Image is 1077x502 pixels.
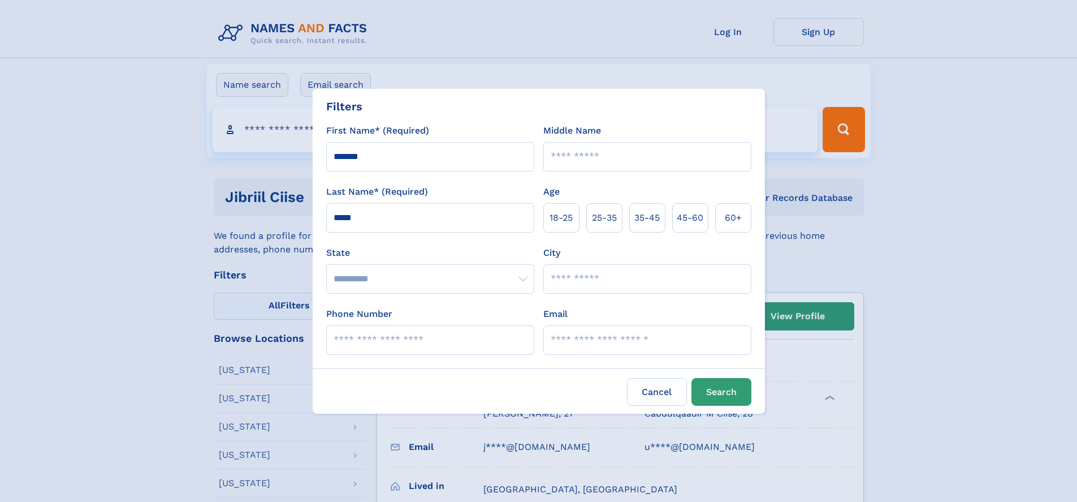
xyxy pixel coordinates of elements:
[677,211,703,225] span: 45‑60
[326,98,362,115] div: Filters
[326,246,534,260] label: State
[550,211,573,225] span: 18‑25
[592,211,617,225] span: 25‑35
[725,211,742,225] span: 60+
[326,307,392,321] label: Phone Number
[326,185,428,199] label: Last Name* (Required)
[627,378,687,406] label: Cancel
[543,246,560,260] label: City
[543,185,560,199] label: Age
[543,307,568,321] label: Email
[691,378,751,406] button: Search
[543,124,601,138] label: Middle Name
[634,211,660,225] span: 35‑45
[326,124,429,138] label: First Name* (Required)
